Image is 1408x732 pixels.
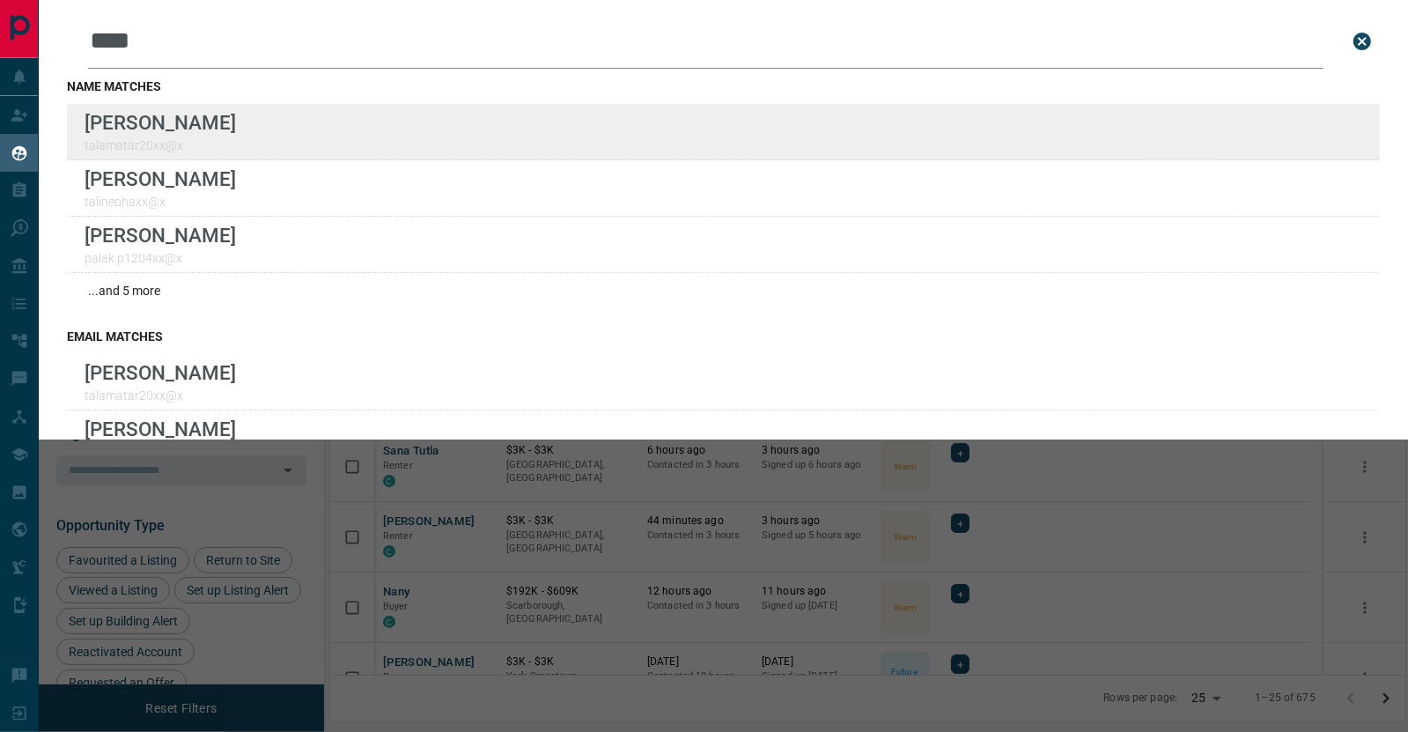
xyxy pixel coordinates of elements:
[67,329,1380,344] h3: email matches
[85,418,236,440] p: [PERSON_NAME]
[85,111,236,134] p: [PERSON_NAME]
[85,138,236,152] p: talamatar20xx@x
[67,273,1380,308] div: ...and 5 more
[85,388,236,403] p: talamatar20xx@x
[85,195,236,209] p: talineohaxx@x
[85,251,236,265] p: palak.p1204xx@x
[85,361,236,384] p: [PERSON_NAME]
[85,167,236,190] p: [PERSON_NAME]
[1345,24,1380,59] button: close search bar
[67,79,1380,93] h3: name matches
[85,224,236,247] p: [PERSON_NAME]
